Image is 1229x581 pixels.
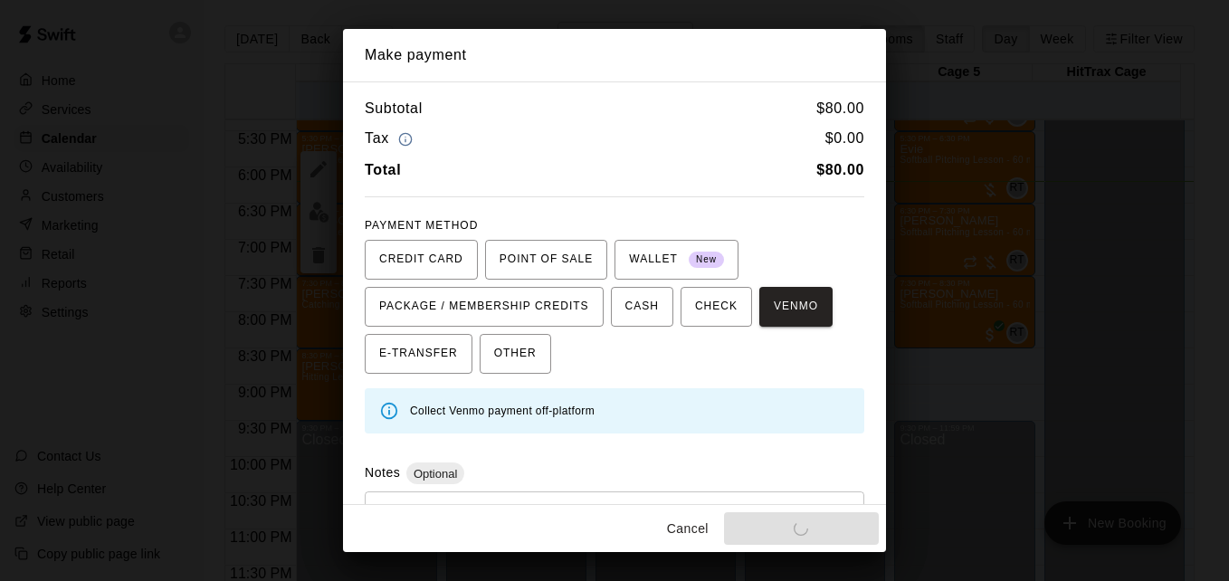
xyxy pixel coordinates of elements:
[365,465,400,480] label: Notes
[689,248,724,272] span: New
[816,97,864,120] h6: $ 80.00
[695,292,738,321] span: CHECK
[343,29,886,81] h2: Make payment
[629,245,724,274] span: WALLET
[379,245,463,274] span: CREDIT CARD
[365,219,478,232] span: PAYMENT METHOD
[365,97,423,120] h6: Subtotal
[365,127,417,151] h6: Tax
[410,405,595,417] span: Collect Venmo payment off-platform
[659,512,717,546] button: Cancel
[825,127,864,151] h6: $ 0.00
[406,467,464,481] span: Optional
[625,292,659,321] span: CASH
[759,287,833,327] button: VENMO
[494,339,537,368] span: OTHER
[379,292,589,321] span: PACKAGE / MEMBERSHIP CREDITS
[485,240,607,280] button: POINT OF SALE
[365,287,604,327] button: PACKAGE / MEMBERSHIP CREDITS
[480,334,551,374] button: OTHER
[500,245,593,274] span: POINT OF SALE
[681,287,752,327] button: CHECK
[816,162,864,177] b: $ 80.00
[614,240,738,280] button: WALLET New
[365,334,472,374] button: E-TRANSFER
[365,162,401,177] b: Total
[611,287,673,327] button: CASH
[379,339,458,368] span: E-TRANSFER
[365,240,478,280] button: CREDIT CARD
[774,292,818,321] span: VENMO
